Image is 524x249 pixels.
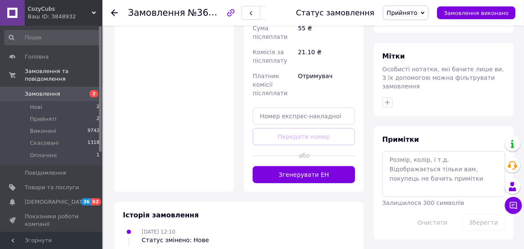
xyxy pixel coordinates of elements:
div: 55 ₴ [296,21,357,44]
span: Прийнято [387,9,417,16]
span: Платник комісії післяплати [253,73,288,97]
span: Особисті нотатки, які бачите лише ви. З їх допомогою можна фільтрувати замовлення [382,66,504,90]
span: 9742 [87,127,99,135]
span: №361593339 [188,7,248,18]
button: Замовлення виконано [437,6,515,19]
span: 1318 [87,139,99,147]
span: Головна [25,53,49,61]
span: Історія замовлення [123,211,199,219]
span: Нові [30,103,42,111]
span: 62 [91,198,101,205]
span: 2 [96,103,99,111]
span: Замовлення виконано [444,10,509,16]
span: Комісія за післяплату [253,49,287,64]
span: Прийняті [30,115,56,123]
div: Ваш ID: 3848932 [28,13,102,21]
button: Згенерувати ЕН [253,166,355,183]
span: Оплачені [30,152,57,159]
span: 2 [90,90,98,97]
button: Чат з покупцем [505,197,522,214]
span: CozyCubs [28,5,92,13]
div: Повернутися назад [111,9,118,17]
span: Замовлення [25,90,60,98]
span: Показники роботи компанії [25,213,79,228]
span: Залишилося 300 символів [382,199,464,206]
span: 2 [96,115,99,123]
input: Пошук [4,30,100,45]
span: Товари та послуги [25,184,79,191]
span: Скасовані [30,139,59,147]
div: 21.10 ₴ [296,44,357,68]
span: [DATE] 12:10 [142,229,175,235]
span: Замовлення та повідомлення [25,67,102,83]
span: Замовлення [128,8,185,18]
span: Виконані [30,127,56,135]
div: Статус замовлення [296,9,375,17]
span: Повідомлення [25,169,66,177]
div: Статус змінено: Нове [142,236,209,244]
span: 1 [96,152,99,159]
span: 36 [81,198,91,205]
input: Номер експрес-накладної [253,108,355,125]
span: або [299,151,309,160]
span: [DEMOGRAPHIC_DATA] [25,198,88,206]
span: Сума післяплати [253,25,288,40]
span: Примітки [382,135,419,144]
div: Отримувач [296,68,357,101]
span: Мітки [382,52,405,60]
